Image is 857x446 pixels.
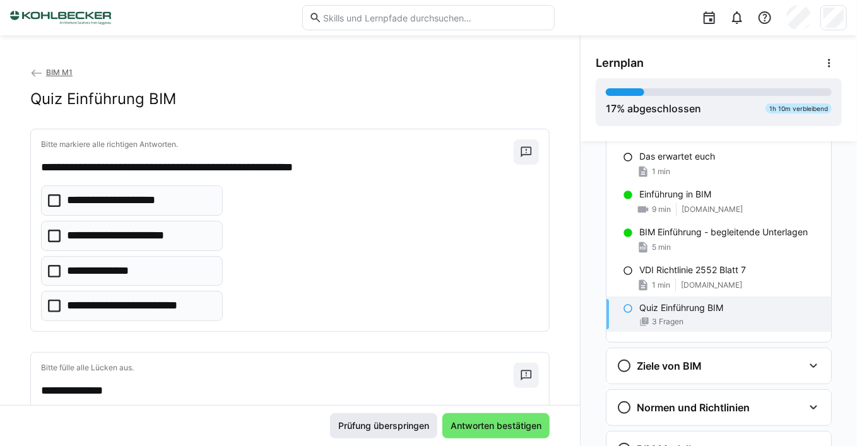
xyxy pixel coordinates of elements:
[652,167,670,177] span: 1 min
[765,103,832,114] div: 1h 10m verbleibend
[639,226,808,238] p: BIM Einführung - begleitende Unterlagen
[652,242,671,252] span: 5 min
[41,363,514,373] p: Bitte fülle alle Lücken aus.
[30,67,73,77] a: BIM M1
[637,360,702,372] h3: Ziele von BIM
[46,67,73,77] span: BIM M1
[449,420,543,432] span: Antworten bestätigen
[652,317,683,327] span: 3 Fragen
[30,90,176,109] h2: Quiz Einführung BIM
[41,139,514,150] p: Bitte markiere alle richtigen Antworten.
[652,280,670,290] span: 1 min
[652,204,671,214] span: 9 min
[596,56,644,70] span: Lernplan
[639,150,715,163] p: Das erwartet euch
[606,101,701,116] div: % abgeschlossen
[682,204,743,214] span: [DOMAIN_NAME]
[336,420,431,432] span: Prüfung überspringen
[637,401,750,414] h3: Normen und Richtlinien
[606,102,617,115] span: 17
[330,413,437,438] button: Prüfung überspringen
[639,264,746,276] p: VDI Richtlinie 2552 Blatt 7
[442,413,550,438] button: Antworten bestätigen
[639,302,723,314] p: Quiz Einführung BIM
[681,280,742,290] span: [DOMAIN_NAME]
[639,188,711,201] p: Einführung in BIM
[322,12,548,23] input: Skills und Lernpfade durchsuchen…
